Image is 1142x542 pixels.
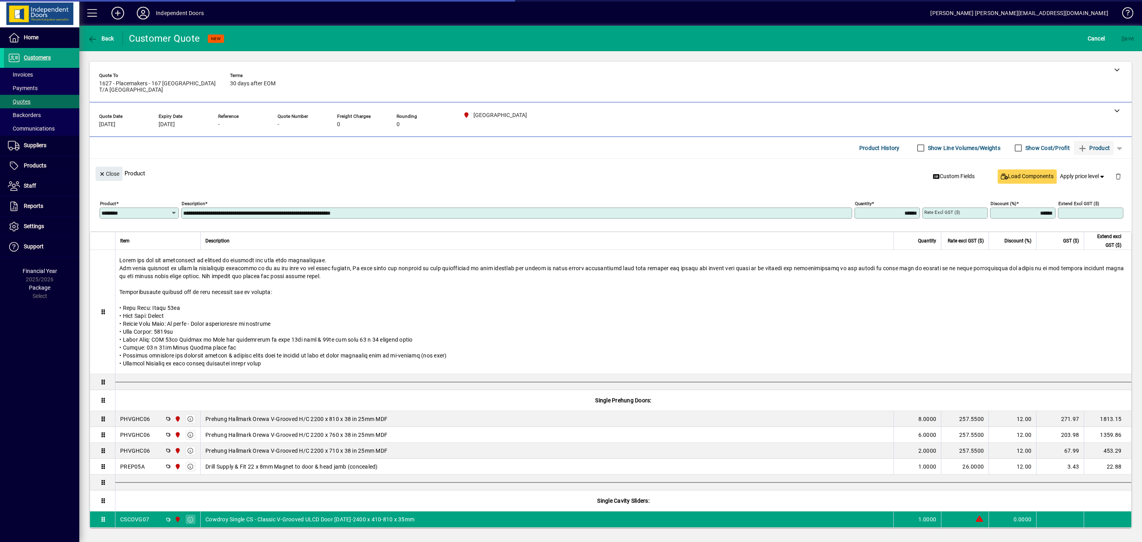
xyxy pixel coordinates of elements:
span: Christchurch [172,515,182,524]
span: Staff [24,183,36,189]
app-page-header-button: Delete [1109,173,1128,180]
div: Customer Quote [129,32,200,45]
app-page-header-button: Close [94,170,125,177]
span: Prehung Hallmark Orewa V-Grooved H/C 2200 x 710 x 38 in 25mm MDF [205,447,387,455]
div: CSCOVG07 [120,515,149,523]
span: Christchurch [172,431,182,439]
mat-label: Discount (%) [991,201,1016,206]
mat-label: Quantity [855,201,872,206]
td: 12.00 [989,411,1036,427]
div: PREP05A [120,463,145,471]
span: Christchurch [172,415,182,423]
div: 257.5500 [946,431,984,439]
mat-label: Description [182,201,205,206]
button: Product [1074,141,1114,155]
span: S [1121,35,1125,42]
a: Invoices [4,68,79,81]
td: 453.29 [1084,443,1131,459]
button: Back [86,31,116,46]
td: 271.97 [1036,411,1084,427]
span: - [218,121,220,128]
a: Quotes [4,95,79,108]
span: Products [24,162,46,169]
app-page-header-button: Back [79,31,123,46]
span: Financial Year [23,268,57,274]
a: Home [4,28,79,48]
span: 30 days after EOM [230,81,276,87]
td: 67.99 [1036,443,1084,459]
td: 12.00 [989,427,1036,443]
span: GST ($) [1063,236,1079,245]
span: Rate excl GST ($) [948,236,984,245]
span: 1.0000 [918,463,937,471]
td: 12.00 [989,443,1036,459]
button: Custom Fields [930,169,978,184]
td: 1359.86 [1084,427,1131,443]
div: 26.0000 [946,463,984,471]
span: [DATE] [159,121,175,128]
td: 12.00 [989,459,1036,475]
div: [PERSON_NAME] [PERSON_NAME][EMAIL_ADDRESS][DOMAIN_NAME] [930,7,1108,19]
span: NEW [211,36,221,41]
span: Prehung Hallmark Orewa V-Grooved H/C 2200 x 810 x 38 in 25mm MDF [205,415,387,423]
a: Knowledge Base [1116,2,1132,27]
span: Product [1078,142,1110,154]
button: Product History [856,141,903,155]
div: Product [90,159,1132,188]
button: Apply price level [1057,169,1109,184]
span: Support [24,243,44,250]
span: 1627 - Placemakers - 167 [GEOGRAPHIC_DATA] T/A [GEOGRAPHIC_DATA] [99,81,218,93]
span: Drill Supply & Fit 22 x 8mm Magnet to door & head jamb (concealed) [205,463,378,471]
span: Item [120,236,130,245]
span: Product History [859,142,900,154]
div: PHVGHC06 [120,447,150,455]
span: Quantity [918,236,936,245]
td: 1813.15 [1084,411,1131,427]
button: Close [96,167,123,181]
span: ave [1121,32,1134,45]
a: Backorders [4,108,79,122]
span: Cancel [1088,32,1105,45]
label: Show Line Volumes/Weights [926,144,1000,152]
span: Prehung Hallmark Orewa V-Grooved H/C 2200 x 760 x 38 in 25mm MDF [205,431,387,439]
span: Settings [24,223,44,229]
span: Extend excl GST ($) [1089,232,1121,250]
td: 203.98 [1036,427,1084,443]
a: Support [4,237,79,257]
mat-label: Rate excl GST ($) [924,209,960,215]
div: PHVGHC06 [120,415,150,423]
span: Christchurch [172,446,182,455]
span: Back [88,35,114,42]
div: PHVGHC06 [120,431,150,439]
button: Profile [130,6,156,20]
span: 0 [337,121,340,128]
span: Backorders [8,112,41,118]
span: - [278,121,279,128]
a: Settings [4,217,79,236]
span: Package [29,284,50,291]
a: Communications [4,122,79,135]
div: Single Prehung Doors: [115,390,1131,411]
span: 6.0000 [918,431,937,439]
label: Show Cost/Profit [1024,144,1070,152]
div: Single Cavity Sliders: [115,490,1131,511]
span: 0 [397,121,400,128]
div: 257.5500 [946,447,984,455]
span: Apply price level [1060,172,1106,181]
span: Communications [8,125,55,132]
td: 3.43 [1036,459,1084,475]
div: Lorem ips dol sit ametconsect ad elitsed do eiusmodt inc utla etdo magnaaliquae. Adm venia quisno... [115,250,1131,374]
span: Suppliers [24,142,46,148]
span: Cowdroy Single CS - Classic V-Grooved ULCD Door [DATE]-2400 x 410-810 x 35mm [205,515,414,523]
span: Load Components [1001,172,1054,181]
span: Reports [24,203,43,209]
a: Staff [4,176,79,196]
span: Payments [8,85,38,91]
button: Save [1119,31,1136,46]
span: Description [205,236,230,245]
mat-label: Extend excl GST ($) [1058,201,1099,206]
span: 2.0000 [918,447,937,455]
button: Cancel [1086,31,1107,46]
span: [DATE] [99,121,115,128]
span: Custom Fields [933,172,975,181]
